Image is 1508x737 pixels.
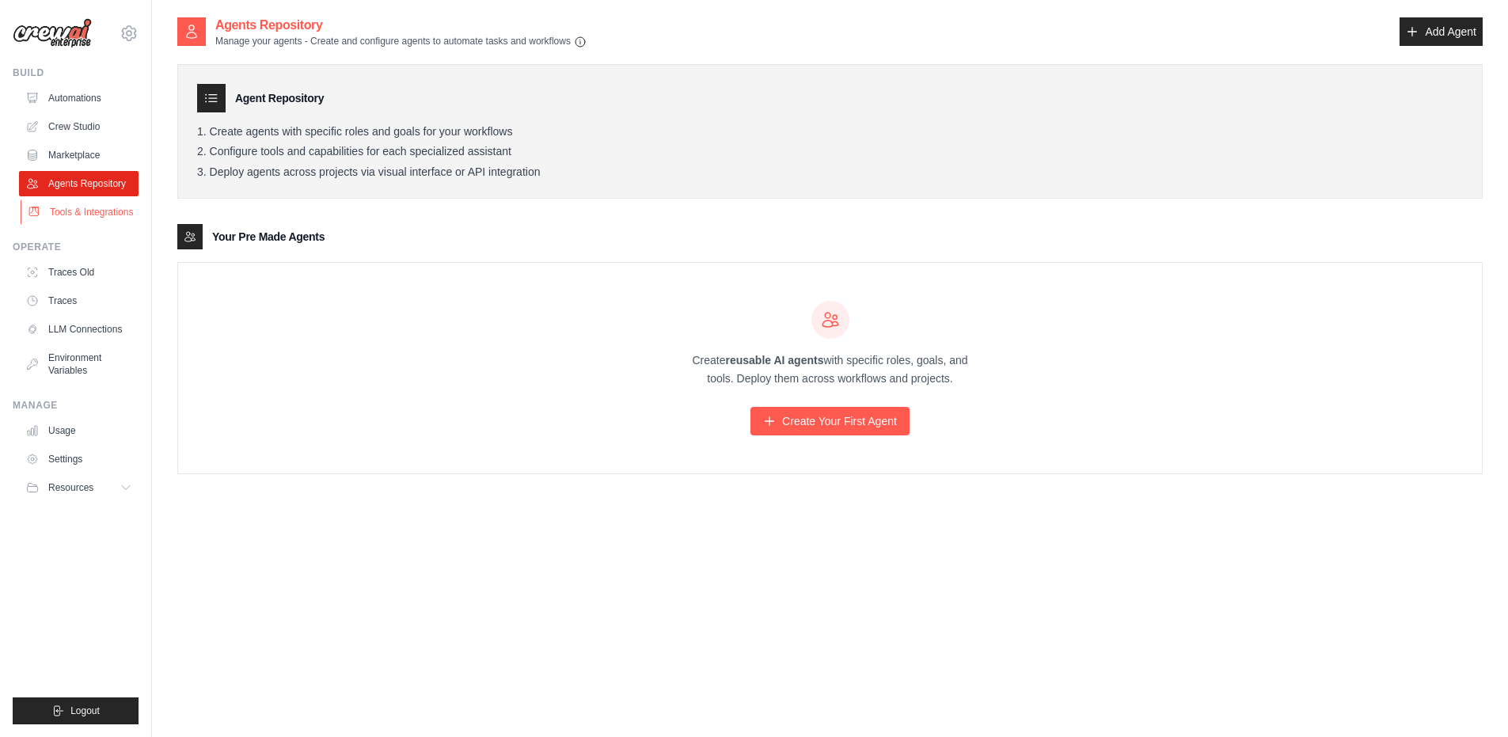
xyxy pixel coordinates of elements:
[48,481,93,494] span: Resources
[21,199,140,225] a: Tools & Integrations
[197,125,1463,139] li: Create agents with specific roles and goals for your workflows
[725,354,823,367] strong: reusable AI agents
[215,35,587,48] p: Manage your agents - Create and configure agents to automate tasks and workflows
[1400,17,1483,46] a: Add Agent
[13,697,139,724] button: Logout
[19,85,139,111] a: Automations
[197,145,1463,159] li: Configure tools and capabilities for each specialized assistant
[678,351,982,388] p: Create with specific roles, goals, and tools. Deploy them across workflows and projects.
[19,418,139,443] a: Usage
[13,18,92,48] img: Logo
[19,446,139,472] a: Settings
[197,165,1463,180] li: Deploy agents across projects via visual interface or API integration
[19,345,139,383] a: Environment Variables
[19,260,139,285] a: Traces Old
[13,241,139,253] div: Operate
[13,399,139,412] div: Manage
[235,90,324,106] h3: Agent Repository
[19,317,139,342] a: LLM Connections
[19,288,139,313] a: Traces
[19,114,139,139] a: Crew Studio
[750,407,910,435] a: Create Your First Agent
[212,229,325,245] h3: Your Pre Made Agents
[215,16,587,35] h2: Agents Repository
[13,66,139,79] div: Build
[19,171,139,196] a: Agents Repository
[70,705,100,717] span: Logout
[19,475,139,500] button: Resources
[19,142,139,168] a: Marketplace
